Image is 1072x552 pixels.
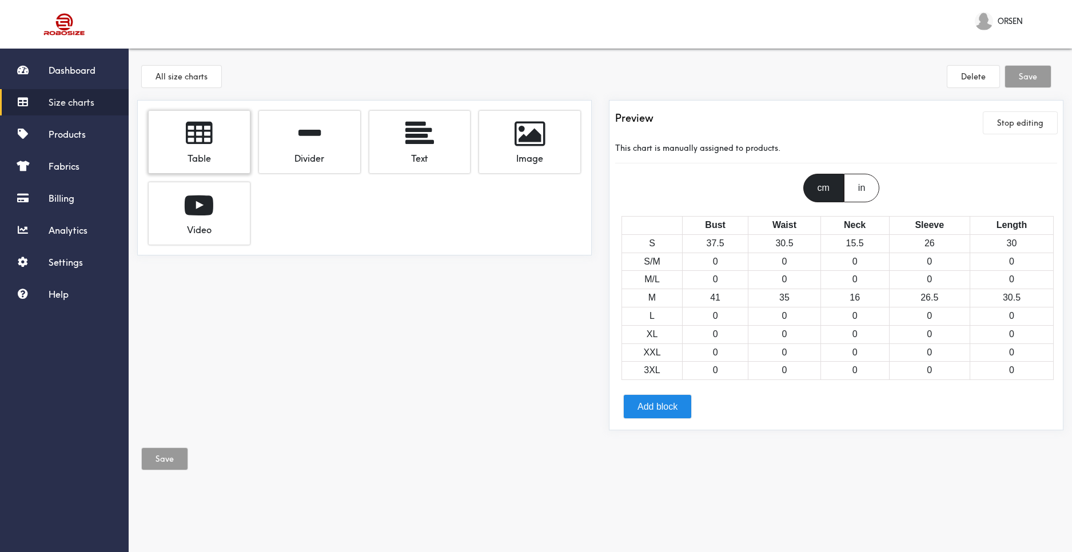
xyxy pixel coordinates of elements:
td: 0 [748,325,820,343]
div: in [844,174,879,202]
td: 0 [683,307,748,325]
td: 30 [970,234,1054,253]
td: 0 [889,253,970,271]
div: Divider [268,148,352,165]
td: 0 [748,343,820,362]
div: Table [157,148,241,165]
div: Video [157,219,241,236]
td: 0 [748,253,820,271]
td: S [622,234,683,253]
div: Text [378,148,462,165]
td: 0 [889,362,970,380]
td: 0 [683,362,748,380]
td: 0 [970,362,1054,380]
td: 37.5 [683,234,748,253]
td: XXL [622,343,683,362]
h3: Preview [615,112,653,125]
td: 15.5 [820,234,889,253]
button: Save [1005,66,1051,87]
td: 0 [748,271,820,289]
td: 0 [683,325,748,343]
td: 0 [889,271,970,289]
span: Size charts [49,97,94,108]
th: Sleeve [889,216,970,234]
button: All size charts [142,66,221,87]
td: XL [622,325,683,343]
td: 30.5 [970,289,1054,307]
span: Fabrics [49,161,79,172]
th: Waist [748,216,820,234]
td: 0 [970,271,1054,289]
span: Analytics [49,225,87,236]
button: Stop editing [983,112,1057,134]
button: Add block [624,395,691,418]
img: ORSEN [975,12,993,30]
td: M/L [622,271,683,289]
td: 0 [820,253,889,271]
td: 26 [889,234,970,253]
td: 0 [748,307,820,325]
span: Dashboard [49,65,95,76]
td: 0 [683,271,748,289]
td: 16 [820,289,889,307]
td: L [622,307,683,325]
td: 30.5 [748,234,820,253]
span: Billing [49,193,74,204]
span: ORSEN [998,15,1023,27]
td: S/M [622,253,683,271]
td: 35 [748,289,820,307]
div: Image [488,148,572,165]
td: 0 [970,325,1054,343]
span: Products [49,129,86,140]
td: 0 [820,343,889,362]
th: Bust [683,216,748,234]
span: Settings [49,257,83,268]
span: Help [49,289,69,300]
td: 3XL [622,362,683,380]
td: 0 [683,253,748,271]
button: Delete [947,66,999,87]
td: 0 [889,343,970,362]
td: 0 [970,307,1054,325]
td: 0 [683,343,748,362]
td: 0 [970,343,1054,362]
th: Neck [820,216,889,234]
img: Robosize [22,9,107,40]
td: 0 [970,253,1054,271]
td: 0 [820,271,889,289]
td: M [622,289,683,307]
td: 0 [748,362,820,380]
td: 41 [683,289,748,307]
td: 0 [820,325,889,343]
td: 0 [820,362,889,380]
td: 26.5 [889,289,970,307]
td: 0 [820,307,889,325]
div: This chart is manually assigned to products. [615,133,1057,163]
th: Length [970,216,1054,234]
td: 0 [889,307,970,325]
div: cm [803,174,844,202]
button: Save [142,448,188,470]
td: 0 [889,325,970,343]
